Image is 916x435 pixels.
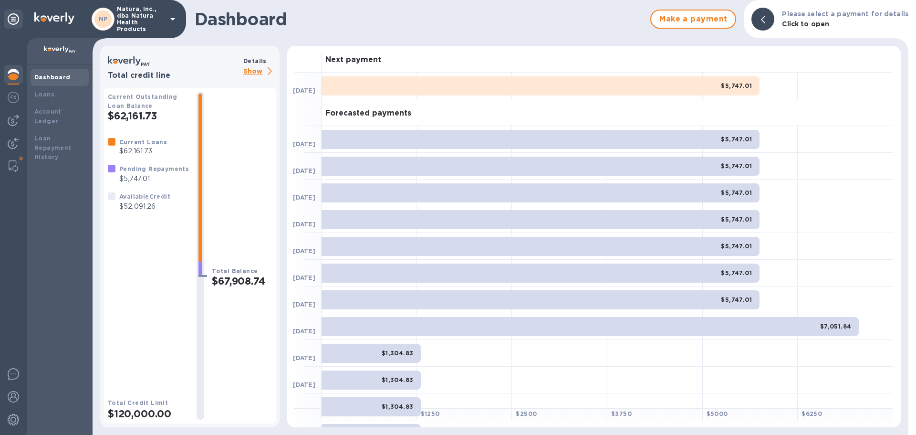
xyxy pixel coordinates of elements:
b: [DATE] [293,221,315,228]
h3: Total credit line [108,71,239,80]
b: $ 6250 [801,410,822,417]
b: Current Outstanding Loan Balance [108,93,177,109]
b: Please select a payment for details [782,10,908,18]
p: $52,091.26 [119,202,170,212]
p: $62,161.73 [119,146,167,156]
b: Loans [34,91,54,98]
b: Total Balance [212,267,258,275]
b: $1,304.83 [382,350,414,357]
b: $1,304.83 [382,403,414,410]
b: $5,747.01 [721,82,752,89]
b: Available Credit [119,193,170,200]
img: Foreign exchange [8,92,19,103]
p: $5,747.01 [119,174,189,184]
h1: Dashboard [195,9,645,29]
h2: $120,000.00 [108,408,189,420]
b: Details [243,57,267,64]
h3: Next payment [325,55,381,64]
b: $ 3750 [611,410,632,417]
b: $ 1250 [421,410,440,417]
b: [DATE] [293,301,315,308]
b: Current Loans [119,138,167,146]
b: Total Credit Limit [108,399,168,406]
b: Pending Repayments [119,165,189,172]
b: [DATE] [293,167,315,174]
b: [DATE] [293,274,315,281]
b: [DATE] [293,247,315,255]
b: Dashboard [34,74,71,81]
b: Account Ledger [34,108,62,125]
b: $5,747.01 [721,189,752,196]
b: Click to open [782,20,829,28]
b: $5,747.01 [721,243,752,250]
b: [DATE] [293,381,315,388]
h2: $67,908.74 [212,275,272,287]
b: $1,304.83 [382,376,414,383]
b: Loan Repayment History [34,135,72,161]
b: [DATE] [293,87,315,94]
b: [DATE] [293,354,315,361]
b: $ 5000 [707,410,728,417]
button: Make a payment [650,10,736,29]
b: [DATE] [293,328,315,335]
p: Show [243,66,276,78]
b: $5,747.01 [721,162,752,170]
h2: $62,161.73 [108,110,189,122]
img: Logo [34,12,74,24]
div: Unpin categories [4,10,23,29]
b: $5,747.01 [721,269,752,276]
b: [DATE] [293,194,315,201]
p: Natura, Inc., dba Natura Health Products [117,6,165,32]
b: $5,747.01 [721,216,752,223]
b: $ 2500 [516,410,537,417]
b: [DATE] [293,140,315,148]
span: Make a payment [659,13,728,25]
h3: Forecasted payments [325,109,411,118]
b: NP [99,15,108,22]
b: $7,051.84 [820,323,852,330]
b: $5,747.01 [721,296,752,303]
b: $5,747.01 [721,136,752,143]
